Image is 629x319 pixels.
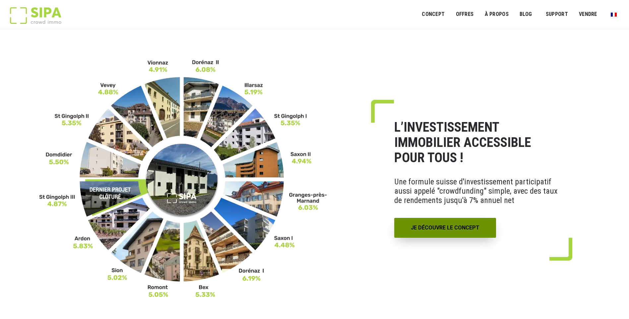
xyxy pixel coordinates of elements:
p: Une formule suisse d'investissement participatif aussi appelé "crowdfunding" simple, avec des tau... [394,172,558,210]
a: Blog [515,7,536,22]
a: OFFRES [451,7,478,22]
a: VENDRE [575,7,601,22]
h1: L’INVESTISSEMENT IMMOBILIER ACCESSIBLE POUR TOUS ! [394,120,558,165]
img: Français [611,13,617,17]
nav: Menu principal [422,6,619,23]
a: À PROPOS [480,7,513,22]
a: Concept [417,7,449,22]
a: SUPPORT [541,7,572,22]
a: Passer à [606,8,621,21]
a: JE DÉCOUVRE LE CONCEPT [394,218,496,238]
img: FR-_3__11zon [39,59,328,298]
